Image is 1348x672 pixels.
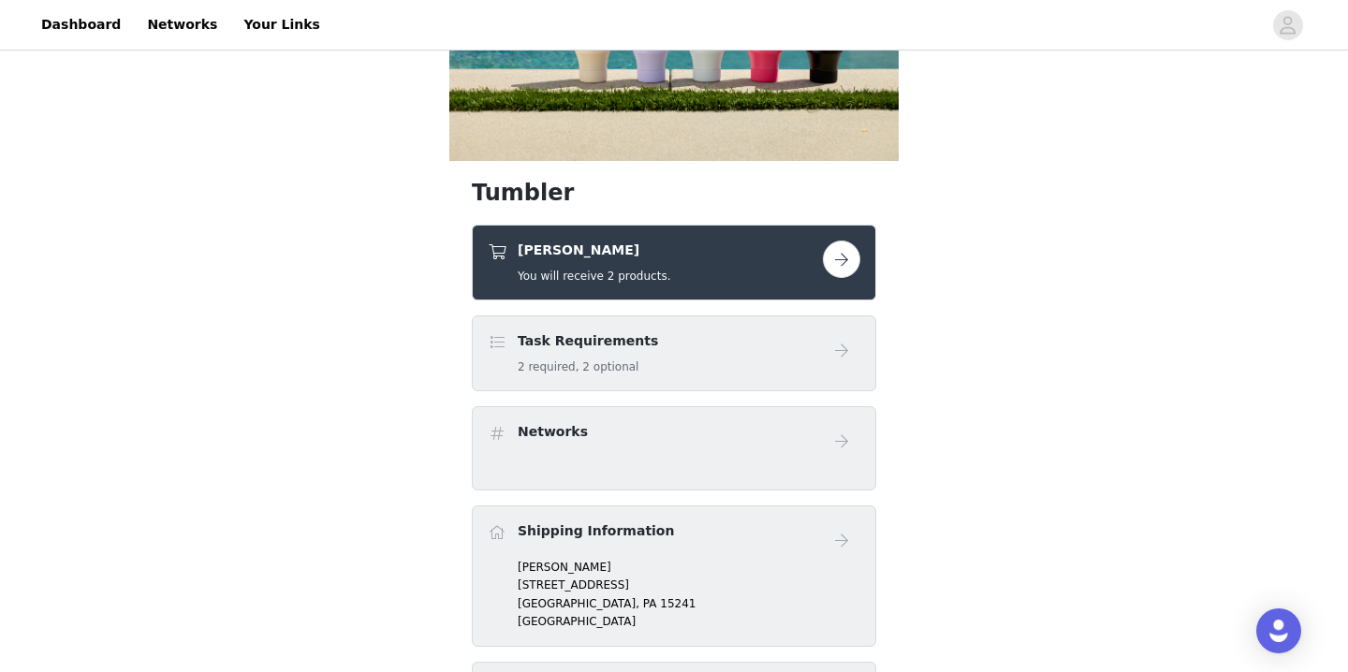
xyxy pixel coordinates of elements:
[518,422,588,442] h4: Networks
[472,505,876,647] div: Shipping Information
[472,406,876,490] div: Networks
[30,4,132,46] a: Dashboard
[518,241,670,260] h4: [PERSON_NAME]
[232,4,331,46] a: Your Links
[472,176,876,210] h1: Tumbler
[518,613,860,630] p: [GEOGRAPHIC_DATA]
[518,331,658,351] h4: Task Requirements
[660,597,696,610] span: 15241
[472,315,876,391] div: Task Requirements
[518,268,670,285] h5: You will receive 2 products.
[518,521,674,541] h4: Shipping Information
[472,225,876,300] div: Takeya Tumblers
[518,358,658,375] h5: 2 required, 2 optional
[1279,10,1297,40] div: avatar
[518,577,860,593] p: [STREET_ADDRESS]
[518,559,860,576] p: [PERSON_NAME]
[136,4,228,46] a: Networks
[1256,608,1301,653] div: Open Intercom Messenger
[518,597,639,610] span: [GEOGRAPHIC_DATA],
[643,597,657,610] span: PA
